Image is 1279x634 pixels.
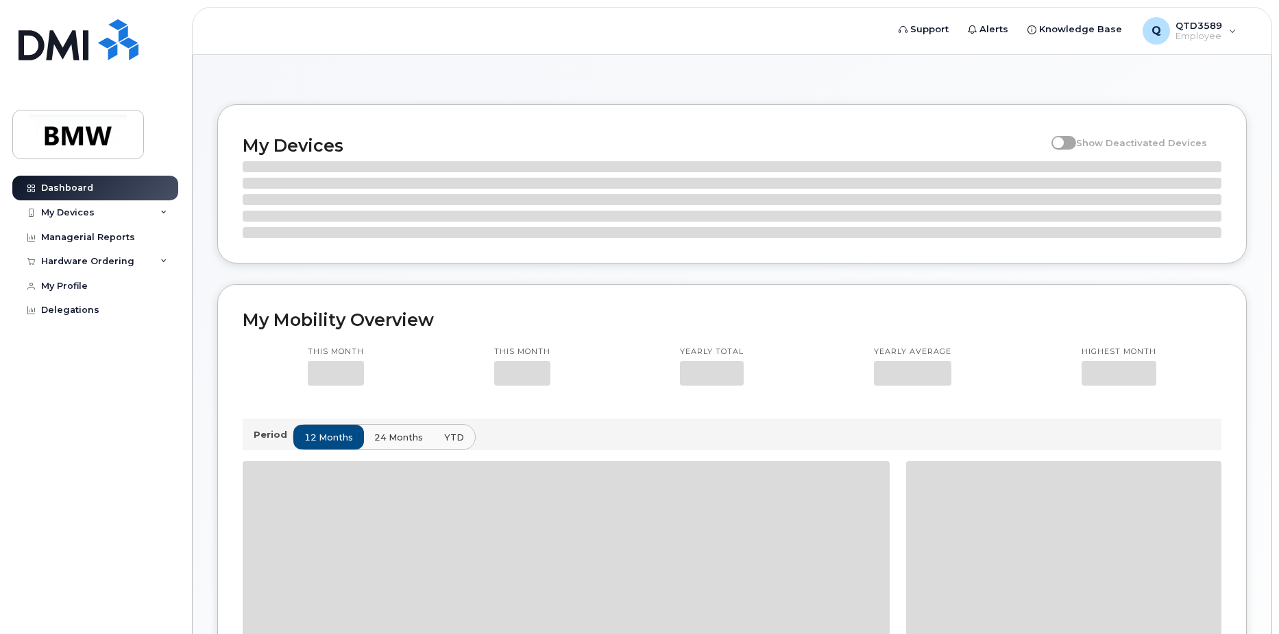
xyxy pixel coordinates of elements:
span: Show Deactivated Devices [1076,137,1207,148]
span: YTD [444,431,464,444]
p: Yearly total [680,347,744,357]
span: 24 months [374,431,423,444]
p: Highest month [1082,347,1156,357]
p: This month [494,347,550,357]
p: Yearly average [874,347,951,357]
input: Show Deactivated Devices [1051,130,1062,141]
h2: My Devices [243,135,1045,156]
p: This month [308,347,364,357]
h2: My Mobility Overview [243,309,1221,330]
p: Period [254,428,293,441]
